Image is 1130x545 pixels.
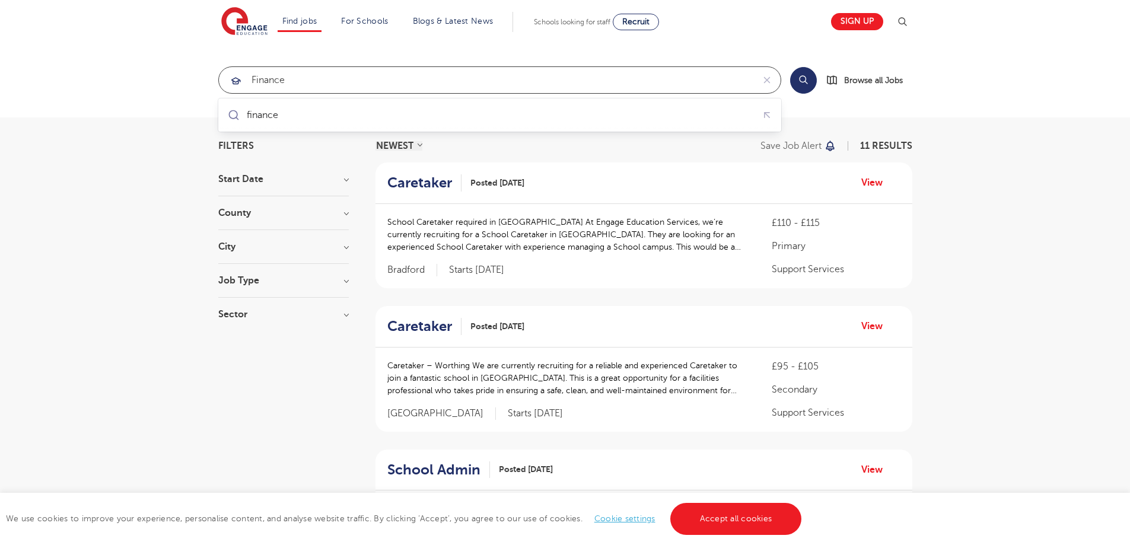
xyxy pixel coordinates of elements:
img: Engage Education [221,7,268,37]
div: finance [247,109,278,121]
p: Save job alert [760,141,822,151]
a: For Schools [341,17,388,26]
span: Posted [DATE] [470,177,524,189]
button: Clear [753,67,781,93]
a: View [861,462,892,477]
p: School Caretaker required in [GEOGRAPHIC_DATA] At Engage Education Services, we’re currently recr... [387,216,749,253]
span: Posted [DATE] [499,463,553,476]
h3: County [218,208,349,218]
p: Primary [772,239,900,253]
a: Browse all Jobs [826,74,912,87]
span: Posted [DATE] [470,320,524,333]
a: Accept all cookies [670,503,802,535]
input: Submit [219,67,753,93]
span: Filters [218,141,254,151]
button: Fill query with "finance" [757,106,776,125]
a: Find jobs [282,17,317,26]
h2: School Admin [387,461,480,479]
a: View [861,175,892,190]
h2: Caretaker [387,174,452,192]
h3: City [218,242,349,251]
span: [GEOGRAPHIC_DATA] [387,407,496,420]
p: Caretaker – Worthing We are currently recruiting for a reliable and experienced Caretaker to join... [387,359,749,397]
h2: Caretaker [387,318,452,335]
a: School Admin [387,461,490,479]
p: £95 - £105 [772,359,900,374]
span: Recruit [622,17,650,26]
a: Blogs & Latest News [413,17,494,26]
p: Support Services [772,262,900,276]
a: Cookie settings [594,514,655,523]
a: Recruit [613,14,659,30]
p: Secondary [772,383,900,397]
a: Caretaker [387,318,461,335]
span: 11 RESULTS [860,141,912,151]
span: Bradford [387,264,437,276]
p: £110 - £115 [772,216,900,230]
span: Browse all Jobs [844,74,903,87]
a: Sign up [831,13,883,30]
button: Search [790,67,817,94]
div: Submit [218,66,781,94]
p: Starts [DATE] [449,264,504,276]
button: Save job alert [760,141,837,151]
h3: Sector [218,310,349,319]
span: We use cookies to improve your experience, personalise content, and analyse website traffic. By c... [6,514,804,523]
ul: Submit [223,103,776,127]
a: View [861,318,892,334]
h3: Job Type [218,276,349,285]
h3: Start Date [218,174,349,184]
span: Schools looking for staff [534,18,610,26]
p: Support Services [772,406,900,420]
a: Caretaker [387,174,461,192]
p: Starts [DATE] [508,407,563,420]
